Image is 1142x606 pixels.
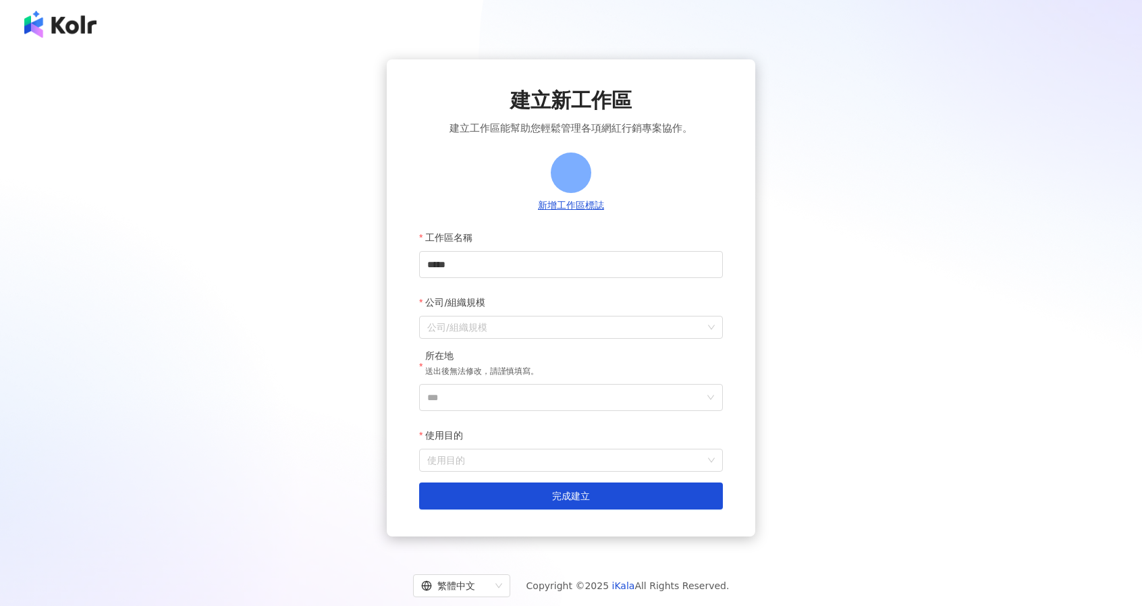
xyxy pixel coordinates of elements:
[419,251,723,278] input: 工作區名稱
[419,224,483,251] label: 工作區名稱
[419,483,723,509] button: 完成建立
[419,422,473,449] label: 使用目的
[425,350,539,363] div: 所在地
[707,393,715,402] span: down
[612,580,635,591] a: iKala
[419,289,495,316] label: 公司/組織規模
[421,575,490,597] div: 繁體中文
[534,198,608,213] button: 新增工作區標誌
[552,491,590,501] span: 完成建立
[450,120,692,136] span: 建立工作區能幫助您輕鬆管理各項網紅行銷專案協作。
[510,86,632,115] span: 建立新工作區
[425,365,539,379] p: 送出後無法修改，請謹慎填寫。
[24,11,97,38] img: logo
[526,578,730,594] span: Copyright © 2025 All Rights Reserved.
